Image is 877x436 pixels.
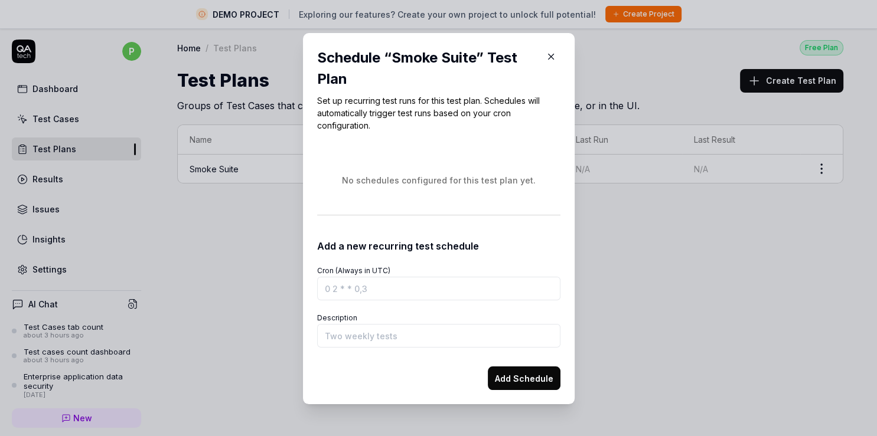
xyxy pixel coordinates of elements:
[488,366,560,390] button: Add Schedule
[317,277,560,300] input: 0 2 * * 0,3
[317,47,537,90] div: Schedule “ Smoke Suite ” Test Plan
[317,313,357,322] label: Description
[317,94,560,132] p: Set up recurring test runs for this test plan. Schedules will automatically trigger test runs bas...
[542,47,560,66] button: Close Modal
[317,174,560,186] div: No schedules configured for this test plan yet.
[317,324,560,348] input: Two weekly tests
[317,266,390,275] label: Cron (Always in UTC)
[317,234,560,253] div: Add a new recurring test schedule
